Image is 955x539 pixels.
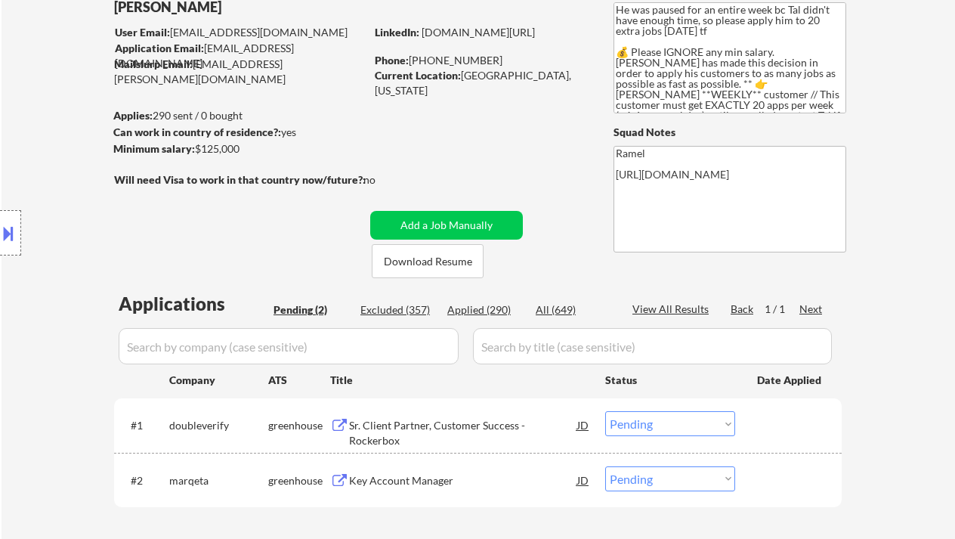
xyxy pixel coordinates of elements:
[349,418,577,448] div: Sr. Client Partner, Customer Success - Rockerbox
[114,57,365,86] div: [EMAIL_ADDRESS][PERSON_NAME][DOMAIN_NAME]
[536,302,611,318] div: All (649)
[169,473,268,488] div: marqeta
[114,57,193,70] strong: Mailslurp Email:
[447,302,523,318] div: Applied (290)
[757,373,824,388] div: Date Applied
[169,373,268,388] div: Company
[473,328,832,364] input: Search by title (case sensitive)
[576,411,591,438] div: JD
[605,366,735,393] div: Status
[349,473,577,488] div: Key Account Manager
[268,418,330,433] div: greenhouse
[613,125,846,140] div: Squad Notes
[375,53,589,68] div: [PHONE_NUMBER]
[115,42,204,54] strong: Application Email:
[115,41,365,70] div: [EMAIL_ADDRESS][DOMAIN_NAME]
[799,302,824,317] div: Next
[268,373,330,388] div: ATS
[372,244,484,278] button: Download Resume
[115,26,170,39] strong: User Email:
[169,418,268,433] div: doubleverify
[576,466,591,494] div: JD
[360,302,436,318] div: Excluded (357)
[375,68,589,98] div: [GEOGRAPHIC_DATA], [US_STATE]
[375,26,419,39] strong: LinkedIn:
[274,302,349,318] div: Pending (2)
[363,172,406,187] div: no
[375,69,461,82] strong: Current Location:
[422,26,535,39] a: [DOMAIN_NAME][URL]
[731,302,755,317] div: Back
[370,211,523,240] button: Add a Job Manually
[330,373,591,388] div: Title
[632,302,713,317] div: View All Results
[268,473,330,488] div: greenhouse
[119,328,459,364] input: Search by company (case sensitive)
[375,54,409,67] strong: Phone:
[765,302,799,317] div: 1 / 1
[131,473,157,488] div: #2
[131,418,157,433] div: #1
[115,25,365,40] div: [EMAIL_ADDRESS][DOMAIN_NAME]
